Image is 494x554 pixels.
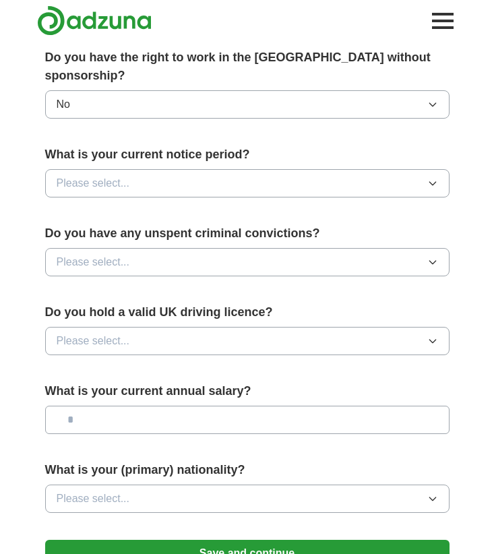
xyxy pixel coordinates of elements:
[45,248,450,276] button: Please select...
[45,49,450,85] label: Do you have the right to work in the [GEOGRAPHIC_DATA] without sponsorship?
[37,5,152,36] img: Adzuna logo
[45,90,450,119] button: No
[45,327,450,355] button: Please select...
[45,382,450,400] label: What is your current annual salary?
[45,485,450,513] button: Please select...
[57,491,130,507] span: Please select...
[57,333,130,349] span: Please select...
[45,224,450,243] label: Do you have any unspent criminal convictions?
[428,6,458,36] button: Toggle main navigation menu
[45,169,450,197] button: Please select...
[57,96,70,113] span: No
[57,254,130,270] span: Please select...
[45,146,450,164] label: What is your current notice period?
[45,461,450,479] label: What is your (primary) nationality?
[57,175,130,191] span: Please select...
[45,303,450,321] label: Do you hold a valid UK driving licence?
